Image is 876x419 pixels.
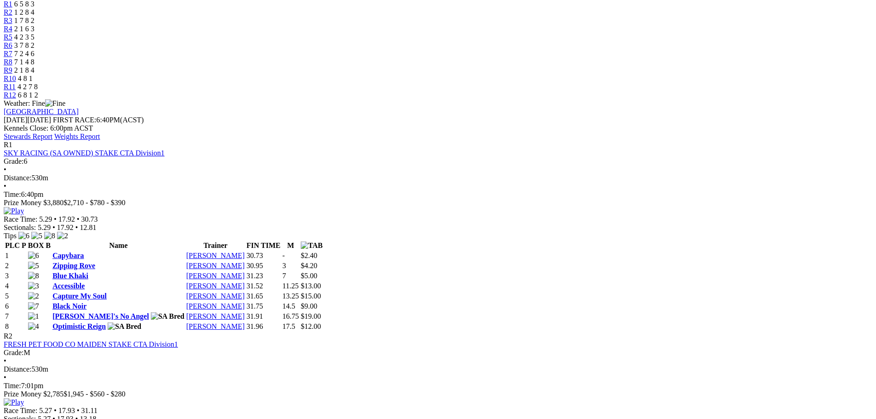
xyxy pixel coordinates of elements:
a: [PERSON_NAME] [186,272,245,280]
span: R4 [4,25,12,33]
span: BOX [28,241,44,249]
td: 31.23 [246,271,281,281]
span: 4 8 1 [18,75,33,82]
td: 31.75 [246,302,281,311]
a: [PERSON_NAME] [186,312,245,320]
span: FIRST RACE: [53,116,96,124]
span: Race Time: [4,407,37,414]
td: 30.95 [246,261,281,270]
span: P [22,241,26,249]
text: 13.25 [282,292,299,300]
span: Tips [4,232,17,240]
a: Capybara [52,252,84,259]
a: R9 [4,66,12,74]
span: Time: [4,382,21,390]
a: R12 [4,91,16,99]
span: 1 2 8 4 [14,8,34,16]
span: 1 7 8 2 [14,17,34,24]
td: 31.65 [246,292,281,301]
text: 17.5 [282,322,295,330]
a: [GEOGRAPHIC_DATA] [4,108,79,115]
div: Prize Money $3,880 [4,199,872,207]
td: 4 [5,281,27,291]
img: SA Bred [108,322,141,331]
a: [PERSON_NAME] [186,322,245,330]
span: • [4,182,6,190]
span: • [54,215,57,223]
span: • [4,373,6,381]
a: R5 [4,33,12,41]
span: 30.73 [81,215,98,223]
span: 3 7 8 2 [14,41,34,49]
img: 1 [28,312,39,321]
td: 8 [5,322,27,331]
span: 7 2 4 6 [14,50,34,57]
text: 3 [282,262,286,270]
span: Distance: [4,365,31,373]
span: 17.92 [57,224,74,231]
span: Distance: [4,174,31,182]
span: R2 [4,8,12,16]
td: 30.73 [246,251,281,260]
a: [PERSON_NAME] [186,252,245,259]
td: 2 [5,261,27,270]
a: [PERSON_NAME] [186,282,245,290]
a: R6 [4,41,12,49]
span: PLC [5,241,20,249]
span: • [75,224,78,231]
th: Trainer [186,241,245,250]
a: [PERSON_NAME] [186,292,245,300]
td: 3 [5,271,27,281]
a: Accessible [52,282,85,290]
div: 6 [4,157,872,166]
th: M [282,241,299,250]
a: R11 [4,83,16,91]
span: Grade: [4,349,24,356]
span: R2 [4,332,12,340]
span: [DATE] [4,116,51,124]
span: 5.29 [38,224,51,231]
a: Zipping Rove [52,262,95,270]
a: Weights Report [54,132,100,140]
span: • [52,224,55,231]
span: • [77,215,80,223]
span: • [54,407,57,414]
td: 31.91 [246,312,281,321]
span: Grade: [4,157,24,165]
div: 530m [4,174,872,182]
img: 4 [28,322,39,331]
img: 7 [28,302,39,310]
a: R3 [4,17,12,24]
span: 31.11 [81,407,97,414]
span: 17.92 [58,215,75,223]
span: $4.20 [301,262,317,270]
text: - [282,252,285,259]
span: Weather: Fine [4,99,65,107]
a: [PERSON_NAME] [186,302,245,310]
img: SA Bred [151,312,184,321]
span: $2.40 [301,252,317,259]
span: $1,945 - $560 - $280 [63,390,126,398]
th: Name [52,241,185,250]
span: R10 [4,75,16,82]
img: 2 [57,232,68,240]
span: • [4,357,6,365]
span: 5.27 [39,407,52,414]
img: 5 [31,232,42,240]
span: 2 1 8 4 [14,66,34,74]
img: Fine [45,99,65,108]
span: R8 [4,58,12,66]
span: $19.00 [301,312,321,320]
td: 5 [5,292,27,301]
td: 6 [5,302,27,311]
span: 4 2 7 8 [17,83,38,91]
img: 2 [28,292,39,300]
span: 2 1 6 3 [14,25,34,33]
span: 6 8 1 2 [18,91,38,99]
